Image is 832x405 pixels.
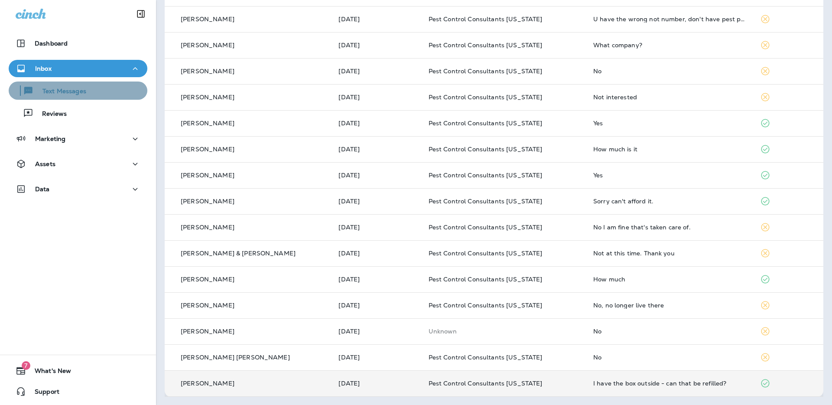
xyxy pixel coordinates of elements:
button: Dashboard [9,35,147,52]
p: Sep 22, 2025 09:02 AM [338,198,414,205]
p: Marketing [35,135,65,142]
div: No [593,328,746,335]
p: Sep 22, 2025 07:04 AM [338,328,414,335]
p: [PERSON_NAME] [181,42,234,49]
p: [PERSON_NAME] [181,276,234,283]
p: Sep 22, 2025 07:18 AM [338,224,414,231]
div: No, no longer live there [593,302,746,309]
span: Pest Control Consultants [US_STATE] [429,93,543,101]
p: Sep 22, 2025 07:04 AM [338,354,414,361]
span: Pest Control Consultants [US_STATE] [429,119,543,127]
p: Inbox [35,65,52,72]
div: Sorry can't afford it. [593,198,746,205]
button: Marketing [9,130,147,147]
p: Sep 20, 2025 09:38 AM [338,380,414,387]
div: No I am fine that's taken care of. [593,224,746,231]
button: Inbox [9,60,147,77]
p: [PERSON_NAME] [181,16,234,23]
p: Sep 23, 2025 07:25 AM [338,16,414,23]
span: Pest Control Consultants [US_STATE] [429,15,543,23]
span: Pest Control Consultants [US_STATE] [429,223,543,231]
p: Sep 22, 2025 03:58 PM [338,68,414,75]
span: Pest Control Consultants [US_STATE] [429,353,543,361]
div: Not at this time. Thank you [593,250,746,257]
span: Pest Control Consultants [US_STATE] [429,145,543,153]
p: [PERSON_NAME] & [PERSON_NAME] [181,250,296,257]
p: Sep 22, 2025 07:06 AM [338,276,414,283]
button: 7What's New [9,362,147,379]
p: Text Messages [34,88,86,96]
span: Pest Control Consultants [US_STATE] [429,249,543,257]
button: Assets [9,155,147,173]
span: Pest Control Consultants [US_STATE] [429,301,543,309]
button: Support [9,383,147,400]
button: Reviews [9,104,147,122]
p: [PERSON_NAME] [181,380,234,387]
span: Pest Control Consultants [US_STATE] [429,275,543,283]
p: [PERSON_NAME] [181,172,234,179]
div: I have the box outside - can that be refilled? [593,380,746,387]
div: Not interested [593,94,746,101]
button: Collapse Sidebar [129,5,153,23]
span: Pest Control Consultants [US_STATE] [429,171,543,179]
div: Yes [593,172,746,179]
button: Text Messages [9,82,147,100]
span: Pest Control Consultants [US_STATE] [429,379,543,387]
p: [PERSON_NAME] [181,198,234,205]
span: Pest Control Consultants [US_STATE] [429,67,543,75]
p: [PERSON_NAME] [181,68,234,75]
p: [PERSON_NAME] [181,120,234,127]
p: Reviews [33,110,67,118]
div: What company? [593,42,746,49]
p: [PERSON_NAME] [181,302,234,309]
div: U have the wrong not number, don't have pest problems just spam problems, [593,16,746,23]
p: [PERSON_NAME] [181,94,234,101]
button: Data [9,180,147,198]
p: Sep 22, 2025 07:10 AM [338,250,414,257]
span: Pest Control Consultants [US_STATE] [429,41,543,49]
p: [PERSON_NAME] [181,224,234,231]
span: 7 [22,361,30,370]
p: Sep 23, 2025 07:02 AM [338,42,414,49]
div: How much is it [593,146,746,153]
div: No [593,354,746,361]
p: Sep 22, 2025 09:54 AM [338,146,414,153]
span: Pest Control Consultants [US_STATE] [429,197,543,205]
div: No [593,68,746,75]
div: How much [593,276,746,283]
p: Sep 22, 2025 01:33 PM [338,94,414,101]
p: [PERSON_NAME] [181,146,234,153]
p: [PERSON_NAME] [181,328,234,335]
p: [PERSON_NAME] [PERSON_NAME] [181,354,290,361]
p: Sep 22, 2025 11:06 AM [338,120,414,127]
p: Dashboard [35,40,68,47]
span: Support [26,388,59,398]
p: This customer does not have a last location and the phone number they messaged is not assigned to... [429,328,579,335]
span: What's New [26,367,71,378]
p: Assets [35,160,55,167]
div: Yes [593,120,746,127]
p: Sep 22, 2025 09:02 AM [338,172,414,179]
p: Data [35,186,50,193]
p: Sep 22, 2025 07:04 AM [338,302,414,309]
